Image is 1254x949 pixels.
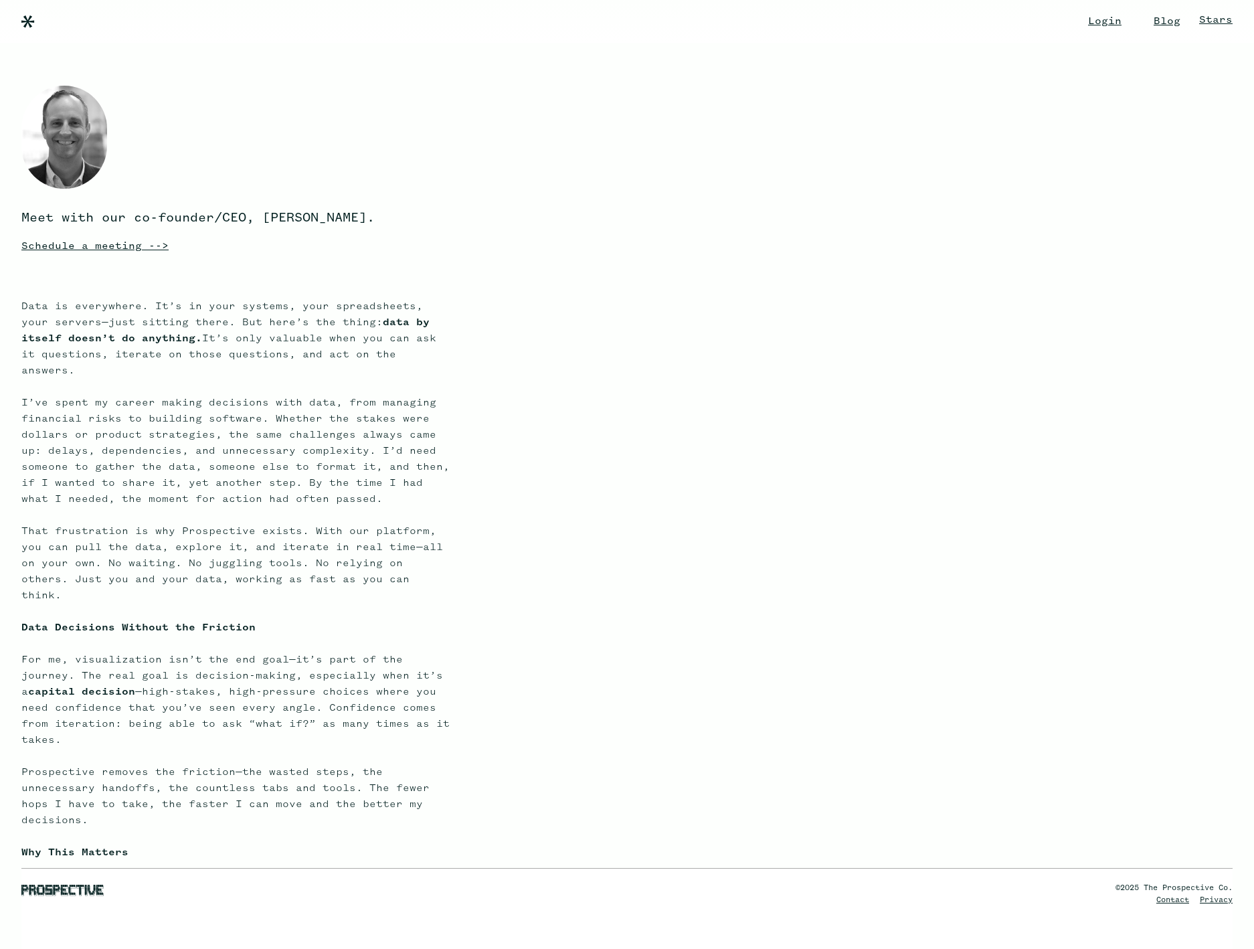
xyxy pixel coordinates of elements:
[21,210,450,226] p: Meet with our co-founder/CEO, [PERSON_NAME].
[1156,896,1189,904] a: Contact
[1199,15,1233,25] a: Star finos/perspective on GitHub
[21,317,430,344] strong: data by itself doesn’t do anything.
[21,237,450,256] a: Schedule a meeting -->
[1115,882,1233,894] div: ©2025 The Prospective Co.
[1200,896,1233,904] a: Privacy
[28,687,135,697] strong: capital decision
[21,622,256,633] strong: Data Decisions Without the Friction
